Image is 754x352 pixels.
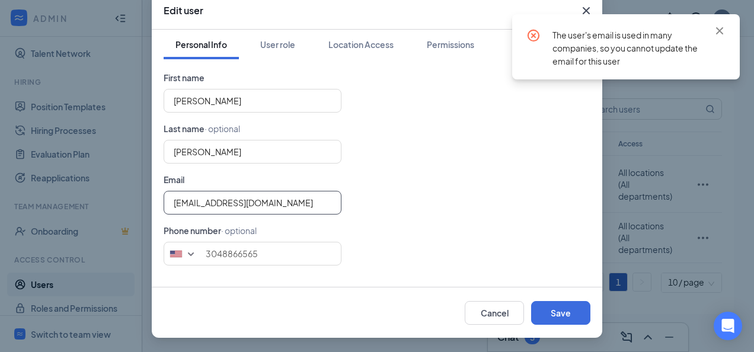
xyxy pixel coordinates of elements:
h3: Edit user [164,4,203,17]
div: Open Intercom Messenger [714,312,742,340]
svg: Cross [579,4,593,18]
span: The user's email is used in many companies, so you cannot update the email for this user [552,30,698,66]
div: User role [260,39,295,50]
div: Permissions [427,39,474,50]
span: · optional [221,225,257,236]
div: United States: +1 [164,242,203,265]
button: Save [531,301,590,325]
div: Location Access [328,39,394,50]
div: Personal Info [175,39,227,50]
button: Cancel [465,301,524,325]
span: Email [164,174,184,185]
svg: Cross [713,24,727,38]
span: First name [164,72,205,83]
svg: CircleCross [526,28,541,43]
input: (201) 555-0123 [164,242,341,265]
span: Last name [164,123,205,134]
span: Phone number [164,225,221,236]
span: · optional [205,123,240,134]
